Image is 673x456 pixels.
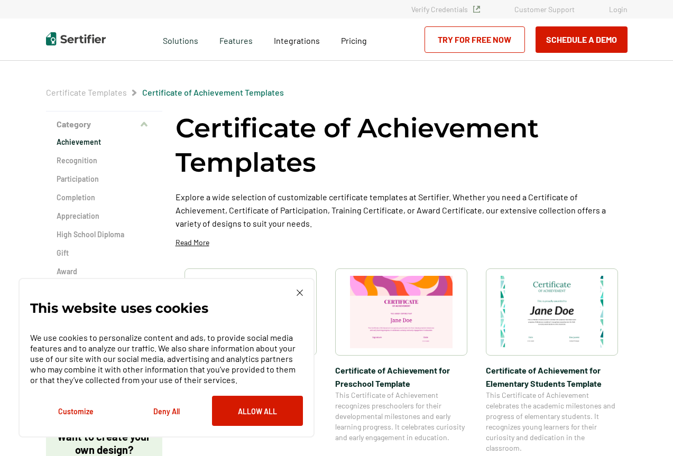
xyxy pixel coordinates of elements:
[46,87,284,98] div: Breadcrumb
[46,87,127,98] span: Certificate Templates
[46,137,162,322] div: Category
[609,5,628,14] a: Login
[473,6,480,13] img: Verified
[341,35,367,45] span: Pricing
[57,248,152,258] a: Gift
[486,364,618,390] span: Certificate of Achievement for Elementary Students Template
[297,290,303,296] img: Cookie Popup Close
[341,33,367,46] a: Pricing
[274,35,320,45] span: Integrations
[142,87,284,98] span: Certificate of Achievement Templates
[57,192,152,203] a: Completion
[46,32,106,45] img: Sertifier | Digital Credentialing Platform
[30,396,121,426] button: Customize
[57,211,152,221] a: Appreciation
[46,111,162,137] button: Category
[121,396,212,426] button: Deny All
[219,33,253,46] span: Features
[57,174,152,184] a: Participation
[57,266,152,277] a: Award
[176,237,209,248] p: Read More
[57,155,152,166] a: Recognition
[536,26,628,53] button: Schedule a Demo
[425,26,525,53] a: Try for Free Now
[335,268,467,453] a: Certificate of Achievement for Preschool TemplateCertificate of Achievement for Preschool Templat...
[212,396,303,426] button: Allow All
[142,87,284,97] a: Certificate of Achievement Templates
[335,390,467,443] span: This Certificate of Achievement recognizes preschoolers for their developmental milestones and ea...
[163,33,198,46] span: Solutions
[486,390,618,453] span: This Certificate of Achievement celebrates the academic milestones and progress of elementary stu...
[57,137,152,147] a: Achievement
[274,33,320,46] a: Integrations
[486,268,618,453] a: Certificate of Achievement for Elementary Students TemplateCertificate of Achievement for Element...
[335,364,467,390] span: Certificate of Achievement for Preschool Template
[501,276,603,348] img: Certificate of Achievement for Elementary Students Template
[57,229,152,240] a: High School Diploma
[30,303,208,313] p: This website uses cookies
[30,332,303,385] p: We use cookies to personalize content and ads, to provide social media features and to analyze ou...
[514,5,575,14] a: Customer Support
[411,5,480,14] a: Verify Credentials
[176,111,628,180] h1: Certificate of Achievement Templates
[350,276,453,348] img: Certificate of Achievement for Preschool Template
[176,190,628,230] p: Explore a wide selection of customizable certificate templates at Sertifier. Whether you need a C...
[46,87,127,97] a: Certificate Templates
